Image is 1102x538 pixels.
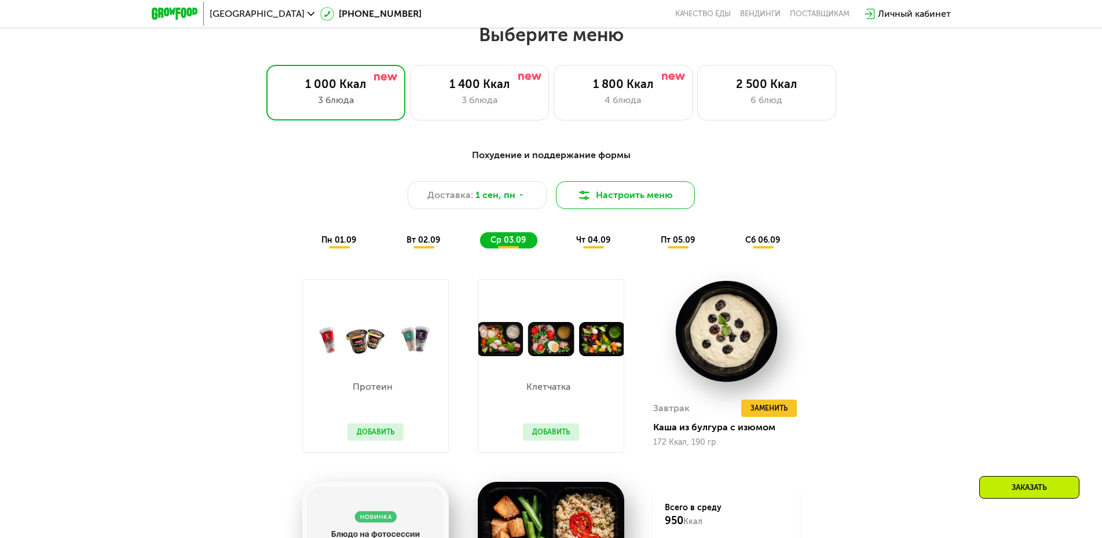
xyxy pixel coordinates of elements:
span: Ккал [683,517,702,526]
div: 2 500 Ккал [709,77,824,91]
a: Качество еды [675,9,731,19]
span: 1 сен, пн [475,188,515,202]
div: 3 блюда [422,93,537,107]
div: 6 блюд [709,93,824,107]
div: 172 Ккал, 190 гр [653,438,800,447]
span: 950 [665,514,683,527]
span: вт 02.09 [407,235,440,245]
button: Добавить [347,423,404,441]
div: Всего в среду [665,502,788,528]
span: [GEOGRAPHIC_DATA] [210,9,305,19]
button: Заменить [741,400,797,417]
button: Добавить [523,423,579,441]
div: Личный кабинет [878,7,951,21]
p: Клетчатка [523,382,573,391]
div: 4 блюда [566,93,680,107]
span: пт 05.09 [661,235,695,245]
div: Каша из булгура с изюмом [653,422,809,433]
div: Завтрак [653,400,690,417]
div: 1 800 Ккал [566,77,680,91]
span: Доставка: [427,188,473,202]
a: [PHONE_NUMBER] [320,7,422,21]
h2: Выберите меню [37,23,1065,46]
span: сб 06.09 [745,235,780,245]
p: Протеин [347,382,398,391]
span: чт 04.09 [576,235,610,245]
a: Вендинги [740,9,781,19]
div: 1 400 Ккал [422,77,537,91]
button: Настроить меню [556,181,695,209]
div: поставщикам [790,9,850,19]
div: Заказать [979,476,1079,499]
span: Заменить [750,402,788,414]
span: пн 01.09 [321,235,356,245]
div: 3 блюда [279,93,393,107]
div: Похудение и поддержание формы [208,148,894,163]
div: 1 000 Ккал [279,77,393,91]
span: ср 03.09 [490,235,526,245]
